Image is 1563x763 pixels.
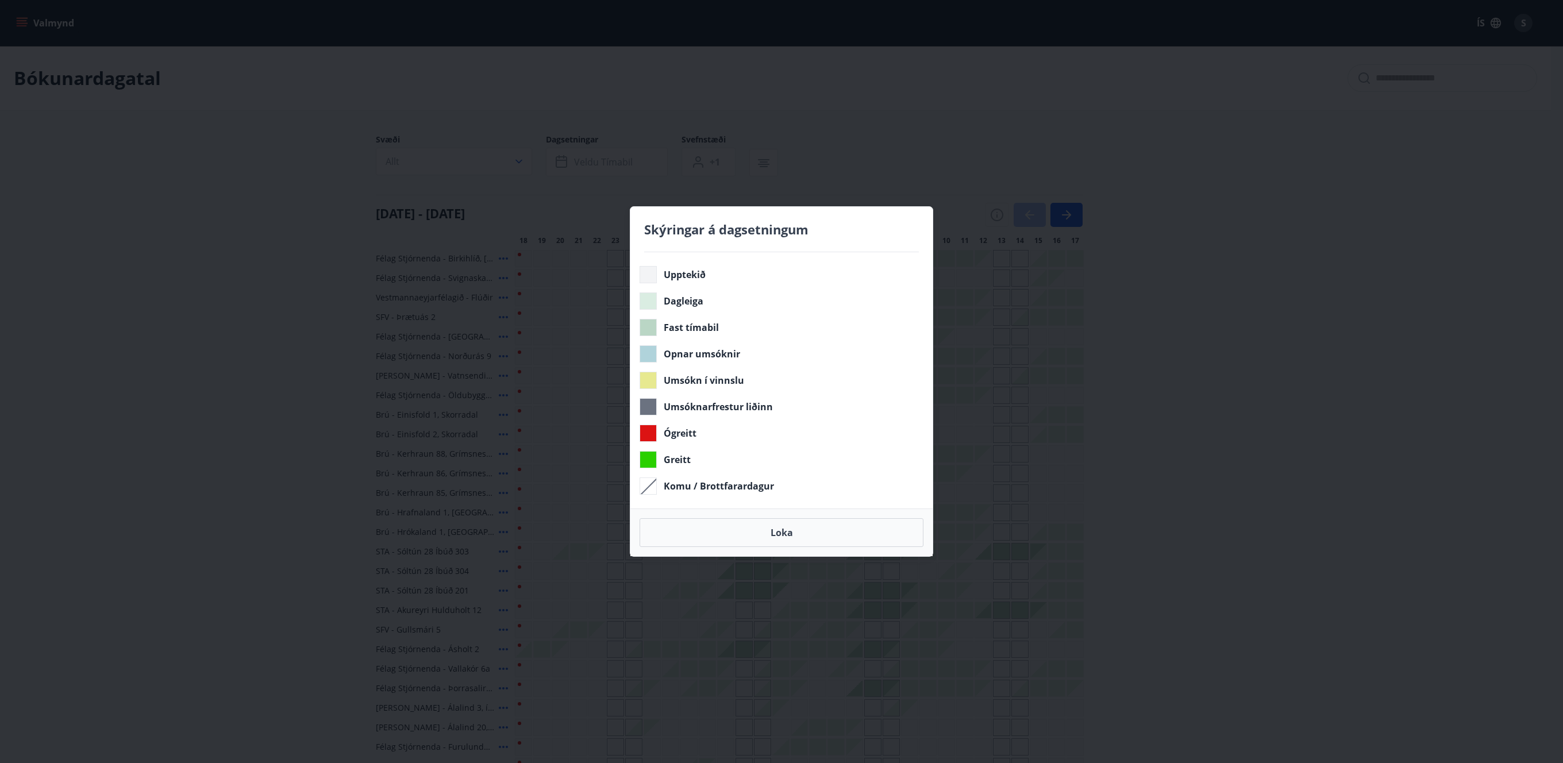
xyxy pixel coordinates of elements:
span: Greitt [664,453,691,466]
h4: Skýringar á dagsetningum [644,221,919,238]
span: Dagleiga [664,295,703,307]
span: Umsóknarfrestur liðinn [664,400,773,413]
span: Opnar umsóknir [664,348,740,360]
span: Upptekið [664,268,706,281]
span: Komu / Brottfarardagur [664,480,774,492]
span: Fast tímabil [664,321,719,334]
button: Loka [640,518,923,547]
span: Umsókn í vinnslu [664,374,744,387]
span: Ógreitt [664,427,696,440]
